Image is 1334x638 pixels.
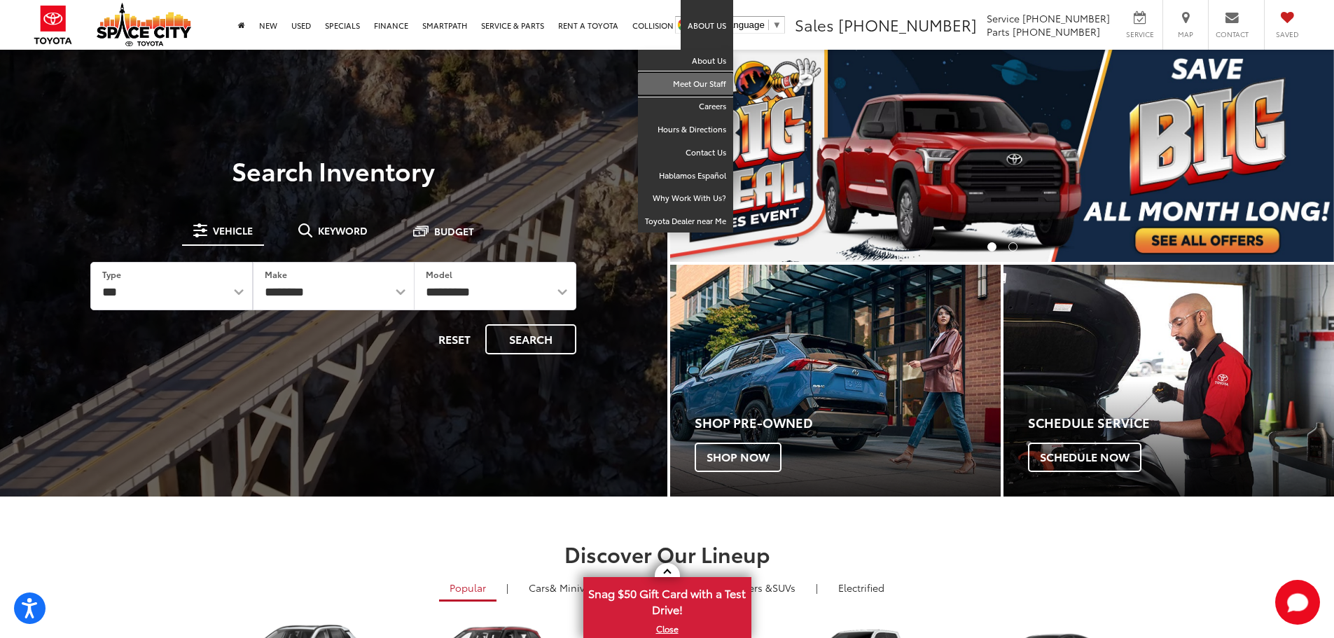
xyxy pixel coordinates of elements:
[1013,25,1100,39] span: [PHONE_NUMBER]
[550,581,597,595] span: & Minivan
[102,268,121,280] label: Type
[638,187,733,210] a: Why Work With Us?
[638,141,733,165] a: Contact Us
[485,324,576,354] button: Search
[638,210,733,233] a: Toyota Dealer near Me
[828,576,895,599] a: Electrified
[1003,265,1334,497] a: Schedule Service Schedule Now
[1008,242,1017,251] li: Go to slide number 2.
[1235,78,1334,234] button: Click to view next picture.
[812,581,821,595] li: |
[434,226,474,236] span: Budget
[97,3,191,46] img: Space City Toyota
[265,268,287,280] label: Make
[987,25,1010,39] span: Parts
[1216,29,1249,39] span: Contact
[638,73,733,96] a: Meet Our Staff
[987,11,1020,25] span: Service
[638,50,733,73] a: About Us
[1124,29,1155,39] span: Service
[1022,11,1110,25] span: [PHONE_NUMBER]
[1272,29,1302,39] span: Saved
[772,20,781,30] span: ▼
[768,20,769,30] span: ​
[670,265,1001,497] div: Toyota
[987,242,996,251] li: Go to slide number 1.
[1028,416,1334,430] h4: Schedule Service
[695,20,765,30] span: Select Language
[426,268,452,280] label: Model
[1028,443,1141,472] span: Schedule Now
[1170,29,1201,39] span: Map
[638,95,733,118] a: Careers
[439,576,496,602] a: Popular
[795,13,834,36] span: Sales
[59,156,609,184] h3: Search Inventory
[838,13,977,36] span: [PHONE_NUMBER]
[638,165,733,188] a: Hablamos Español
[174,542,1161,565] h2: Discover Our Lineup
[1275,580,1320,625] svg: Start Chat
[318,226,368,235] span: Keyword
[426,324,482,354] button: Reset
[585,578,750,621] span: Snag $50 Gift Card with a Test Drive!
[670,265,1001,497] a: Shop Pre-Owned Shop Now
[638,118,733,141] a: Hours & Directions
[503,581,512,595] li: |
[518,576,607,599] a: Cars
[695,20,781,30] a: Select Language​
[1003,265,1334,497] div: Toyota
[1275,580,1320,625] button: Toggle Chat Window
[695,443,781,472] span: Shop Now
[213,226,253,235] span: Vehicle
[700,576,806,599] a: SUVs
[695,416,1001,430] h4: Shop Pre-Owned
